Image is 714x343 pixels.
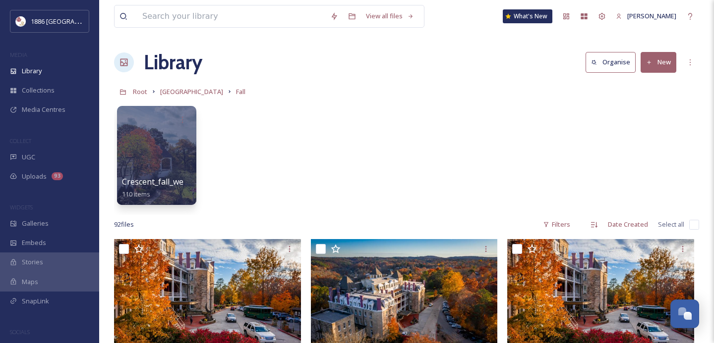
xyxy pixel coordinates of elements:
a: Library [144,48,202,77]
span: COLLECT [10,137,31,145]
input: Search your library [137,5,325,27]
img: logos.png [16,16,26,26]
span: Root [133,87,147,96]
span: 110 items [122,190,150,198]
span: Maps [22,277,38,287]
a: [PERSON_NAME] [611,6,681,26]
div: Date Created [603,215,653,234]
span: MEDIA [10,51,27,58]
a: View all files [361,6,419,26]
button: Open Chat [670,299,699,328]
span: WIDGETS [10,203,33,211]
a: Root [133,86,147,98]
span: 92 file s [114,220,134,229]
span: 1886 [GEOGRAPHIC_DATA] [31,16,109,26]
span: Galleries [22,219,49,228]
span: Collections [22,86,55,95]
span: Embeds [22,238,46,247]
span: Crescent_fall_webfiles [122,176,203,187]
a: Organise [586,52,641,72]
a: Crescent_fall_webfiles110 items [122,177,203,198]
button: Organise [586,52,636,72]
span: SnapLink [22,296,49,306]
span: Media Centres [22,105,65,114]
span: Select all [658,220,684,229]
span: SOCIALS [10,328,30,336]
span: Uploads [22,172,47,181]
span: Stories [22,257,43,267]
span: [PERSON_NAME] [627,11,676,20]
div: 93 [52,172,63,180]
div: Filters [538,215,575,234]
span: Library [22,66,42,76]
a: Fall [236,86,245,98]
button: New [641,52,676,72]
span: Fall [236,87,245,96]
a: [GEOGRAPHIC_DATA] [160,86,223,98]
a: What's New [503,9,552,23]
span: UGC [22,152,35,162]
span: [GEOGRAPHIC_DATA] [160,87,223,96]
